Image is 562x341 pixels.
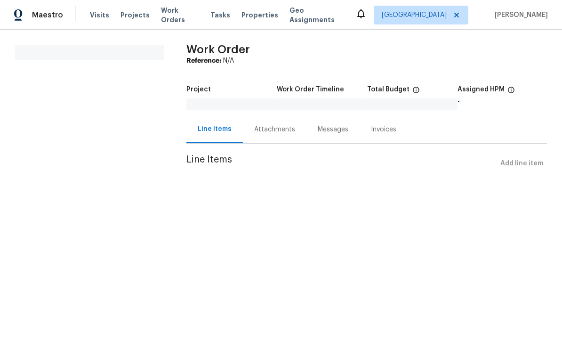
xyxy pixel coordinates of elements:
div: Messages [318,125,348,134]
span: Visits [90,10,109,20]
h5: Assigned HPM [458,86,505,93]
h5: Total Budget [367,86,409,93]
span: [PERSON_NAME] [491,10,548,20]
div: Line Items [198,124,232,134]
span: Line Items [186,155,497,172]
span: Work Order [186,44,250,55]
div: Invoices [371,125,396,134]
span: The hpm assigned to this work order. [507,86,515,98]
span: Tasks [210,12,230,18]
div: N/A [186,56,547,65]
span: Properties [241,10,278,20]
span: The total cost of line items that have been proposed by Opendoor. This sum includes line items th... [412,86,420,98]
span: Maestro [32,10,63,20]
b: Reference: [186,57,221,64]
span: Projects [120,10,150,20]
h5: Project [186,86,211,93]
span: Work Orders [161,6,199,24]
div: - [458,98,547,105]
span: Geo Assignments [289,6,344,24]
div: Attachments [254,125,295,134]
span: [GEOGRAPHIC_DATA] [382,10,447,20]
h5: Work Order Timeline [277,86,344,93]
